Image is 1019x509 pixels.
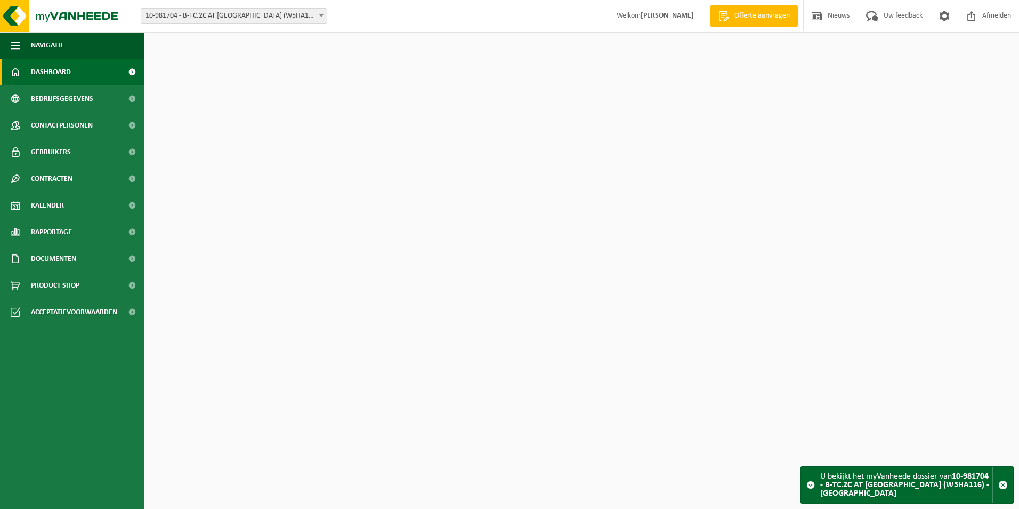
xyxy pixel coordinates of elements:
strong: 10-981704 - B-TC.2C AT [GEOGRAPHIC_DATA] (W5HA116) - [GEOGRAPHIC_DATA] [820,472,989,498]
a: Offerte aanvragen [710,5,798,27]
span: Gebruikers [31,139,71,165]
div: U bekijkt het myVanheede dossier van [820,467,992,503]
span: 10-981704 - B-TC.2C AT CHARLEROI (W5HA116) - MARCINELLE [141,9,327,23]
span: Product Shop [31,272,79,299]
span: Dashboard [31,59,71,85]
span: Acceptatievoorwaarden [31,299,117,325]
span: Documenten [31,245,76,272]
span: Rapportage [31,219,72,245]
span: Bedrijfsgegevens [31,85,93,112]
span: Kalender [31,192,64,219]
span: Offerte aanvragen [732,11,792,21]
span: Contactpersonen [31,112,93,139]
strong: [PERSON_NAME] [641,12,694,20]
span: 10-981704 - B-TC.2C AT CHARLEROI (W5HA116) - MARCINELLE [141,8,327,24]
span: Contracten [31,165,72,192]
span: Navigatie [31,32,64,59]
